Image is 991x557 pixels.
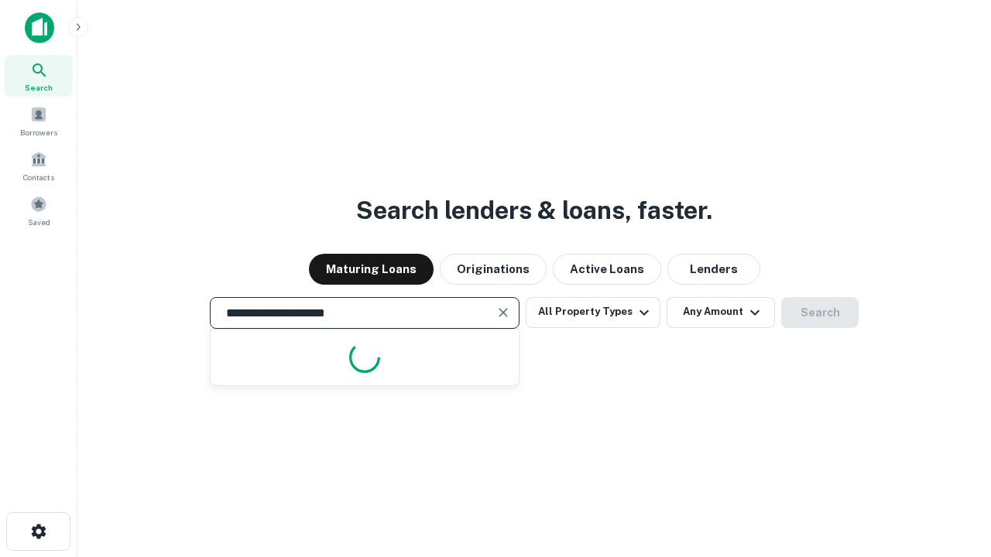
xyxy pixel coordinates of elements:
[356,192,712,229] h3: Search lenders & loans, faster.
[667,297,775,328] button: Any Amount
[5,55,73,97] a: Search
[309,254,434,285] button: Maturing Loans
[492,302,514,323] button: Clear
[553,254,661,285] button: Active Loans
[5,100,73,142] a: Borrowers
[20,126,57,138] span: Borrowers
[28,216,50,228] span: Saved
[25,81,53,94] span: Search
[440,254,547,285] button: Originations
[25,12,54,43] img: capitalize-icon.png
[914,433,991,507] iframe: Chat Widget
[5,190,73,231] a: Saved
[526,297,660,328] button: All Property Types
[23,171,54,183] span: Contacts
[667,254,760,285] button: Lenders
[5,145,73,186] a: Contacts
